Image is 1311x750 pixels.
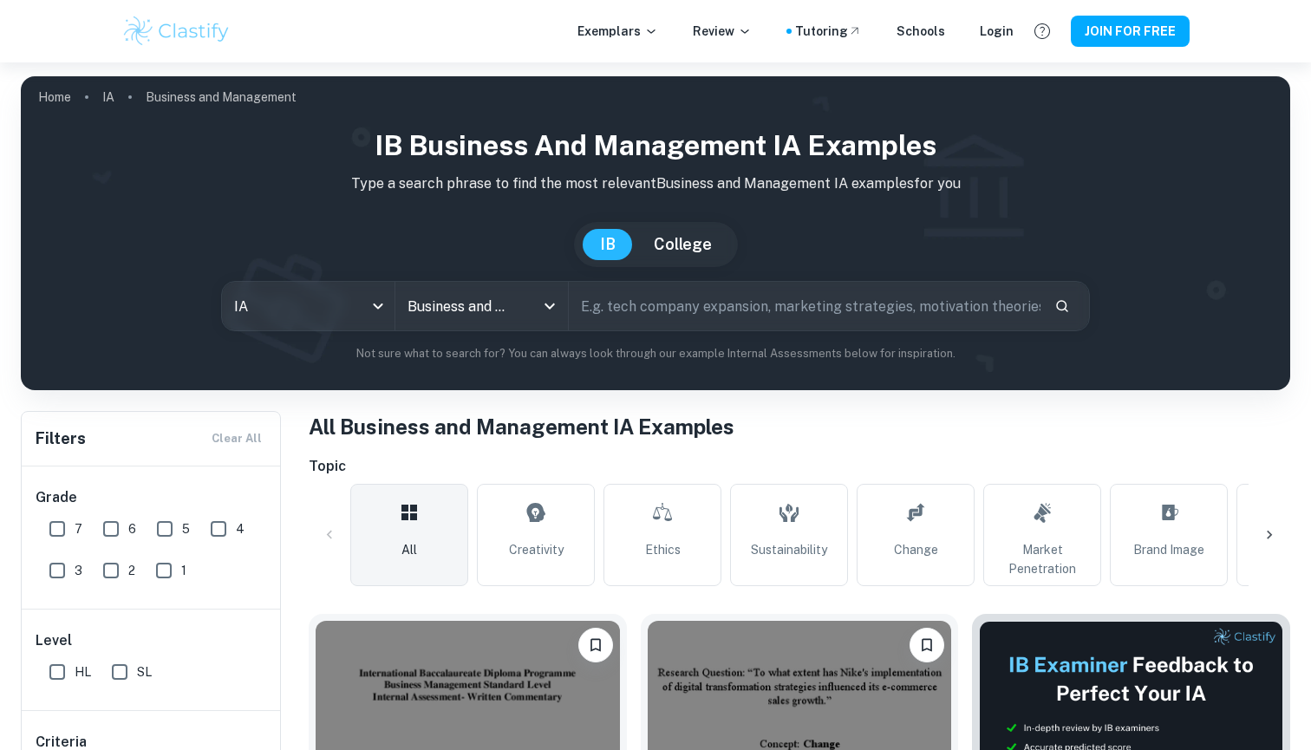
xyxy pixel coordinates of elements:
h6: Filters [36,427,86,451]
span: 7 [75,519,82,538]
img: Clastify logo [121,14,232,49]
span: Brand Image [1133,540,1204,559]
a: IA [102,85,114,109]
h6: Level [36,630,268,651]
p: Type a search phrase to find the most relevant Business and Management IA examples for you [35,173,1276,194]
img: profile cover [21,76,1290,390]
span: Sustainability [751,540,827,559]
span: 2 [128,561,135,580]
p: Not sure what to search for? You can always look through our example Internal Assessments below f... [35,345,1276,362]
h1: All Business and Management IA Examples [309,411,1290,442]
span: All [401,540,417,559]
a: Home [38,85,71,109]
span: HL [75,662,91,682]
button: JOIN FOR FREE [1071,16,1190,47]
span: 6 [128,519,136,538]
a: Login [980,22,1014,41]
p: Review [693,22,752,41]
span: 1 [181,561,186,580]
span: 4 [236,519,245,538]
button: Please log in to bookmark exemplars [578,628,613,662]
span: 5 [182,519,190,538]
h6: Topic [309,456,1290,477]
span: SL [137,662,152,682]
span: Market Penetration [991,540,1093,578]
span: Change [894,540,938,559]
div: IA [222,282,395,330]
button: Please log in to bookmark exemplars [910,628,944,662]
h1: IB Business and Management IA examples [35,125,1276,166]
input: E.g. tech company expansion, marketing strategies, motivation theories... [569,282,1040,330]
span: Ethics [645,540,681,559]
button: Open [538,294,562,318]
a: Schools [897,22,945,41]
span: 3 [75,561,82,580]
h6: Grade [36,487,268,508]
p: Exemplars [577,22,658,41]
button: Help and Feedback [1027,16,1057,46]
button: IB [583,229,633,260]
span: Creativity [509,540,564,559]
button: College [636,229,729,260]
p: Business and Management [146,88,297,107]
button: Search [1047,291,1077,321]
a: Tutoring [795,22,862,41]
